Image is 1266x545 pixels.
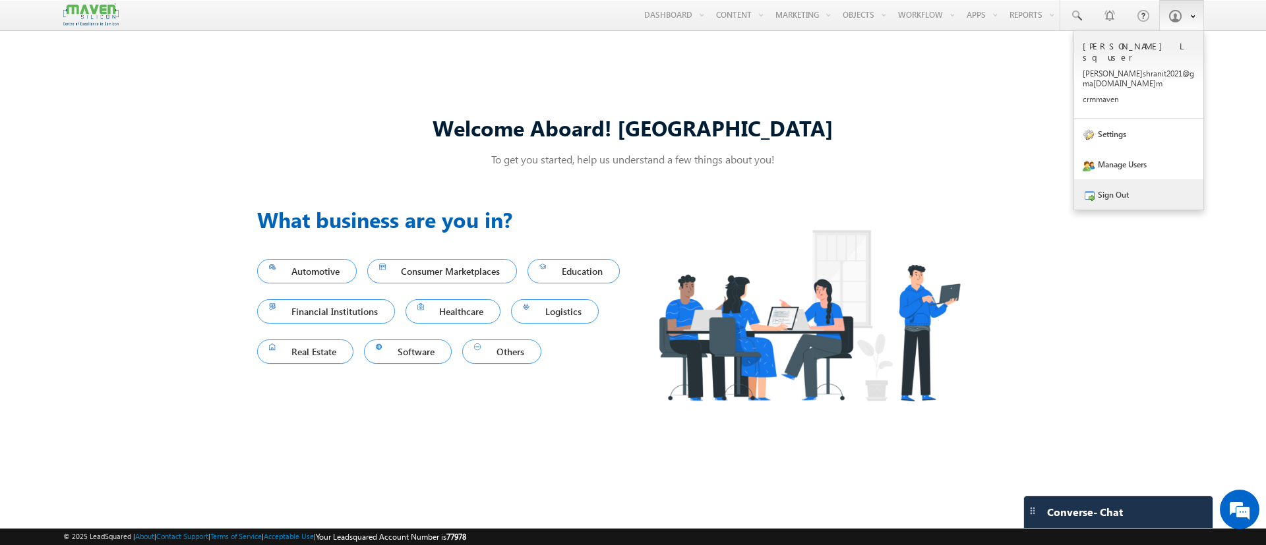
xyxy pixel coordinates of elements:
[523,302,587,320] span: Logistics
[633,204,985,427] img: Industry.png
[316,532,466,542] span: Your Leadsquared Account Number is
[1047,506,1123,518] span: Converse - Chat
[539,262,608,280] span: Education
[417,302,489,320] span: Healthcare
[135,532,154,540] a: About
[379,262,506,280] span: Consumer Marketplaces
[376,343,440,360] span: Software
[63,531,466,543] span: © 2025 LeadSquared | | | | |
[257,113,1009,142] div: Welcome Aboard! [GEOGRAPHIC_DATA]
[63,3,119,26] img: Custom Logo
[257,204,633,235] h3: What business are you in?
[1074,119,1203,149] a: Settings
[1083,69,1195,88] p: [PERSON_NAME] shran it202 1@gma [DOMAIN_NAME] m
[1074,31,1203,119] a: [PERSON_NAME] Lsq user [PERSON_NAME]shranit2021@gma[DOMAIN_NAME]m crmmaven
[1083,94,1195,104] p: crmma ven
[257,152,1009,166] p: To get you started, help us understand a few things about you!
[1074,179,1203,210] a: Sign Out
[269,262,345,280] span: Automotive
[474,343,529,360] span: Others
[1027,505,1038,516] img: carter-drag
[269,302,383,320] span: Financial Institutions
[1083,40,1195,63] p: [PERSON_NAME] Lsq user
[1074,149,1203,179] a: Manage Users
[264,532,314,540] a: Acceptable Use
[210,532,262,540] a: Terms of Service
[446,532,466,542] span: 77978
[269,343,342,360] span: Real Estate
[156,532,208,540] a: Contact Support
